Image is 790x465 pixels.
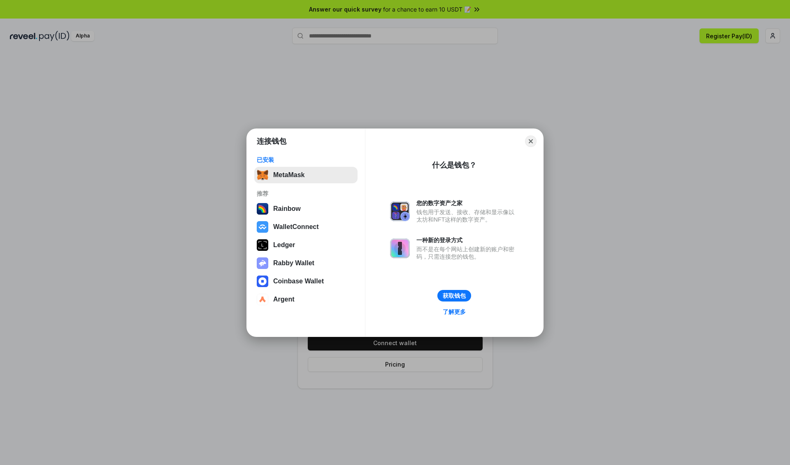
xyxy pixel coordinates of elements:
[273,205,301,213] div: Rainbow
[257,203,268,215] img: svg+xml,%3Csvg%20width%3D%22120%22%20height%3D%22120%22%20viewBox%3D%220%200%20120%20120%22%20fil...
[257,190,355,197] div: 推荐
[416,245,518,260] div: 而不是在每个网站上创建新的账户和密码，只需连接您的钱包。
[443,292,466,299] div: 获取钱包
[437,290,471,301] button: 获取钱包
[254,237,358,253] button: Ledger
[254,291,358,308] button: Argent
[257,136,286,146] h1: 连接钱包
[257,294,268,305] img: svg+xml,%3Csvg%20width%3D%2228%22%20height%3D%2228%22%20viewBox%3D%220%200%2028%2028%22%20fill%3D...
[390,238,410,258] img: svg+xml,%3Csvg%20xmlns%3D%22http%3A%2F%2Fwww.w3.org%2F2000%2Fsvg%22%20fill%3D%22none%22%20viewBox...
[390,201,410,221] img: svg+xml,%3Csvg%20xmlns%3D%22http%3A%2F%2Fwww.w3.org%2F2000%2Fsvg%22%20fill%3D%22none%22%20viewBox...
[273,296,295,303] div: Argent
[273,278,324,285] div: Coinbase Wallet
[257,156,355,164] div: 已安装
[273,241,295,249] div: Ledger
[443,308,466,315] div: 了解更多
[254,273,358,290] button: Coinbase Wallet
[416,236,518,244] div: 一种新的登录方式
[438,306,471,317] a: 了解更多
[254,167,358,183] button: MetaMask
[416,199,518,207] div: 您的数字资产之家
[525,136,537,147] button: Close
[273,171,304,179] div: MetaMask
[273,259,314,267] div: Rabby Wallet
[254,255,358,271] button: Rabby Wallet
[273,223,319,231] div: WalletConnect
[257,276,268,287] img: svg+xml,%3Csvg%20width%3D%2228%22%20height%3D%2228%22%20viewBox%3D%220%200%2028%2028%22%20fill%3D...
[416,208,518,223] div: 钱包用于发送、接收、存储和显示像以太坊和NFT这样的数字资产。
[257,169,268,181] img: svg+xml,%3Csvg%20fill%3D%22none%22%20height%3D%2233%22%20viewBox%3D%220%200%2035%2033%22%20width%...
[254,201,358,217] button: Rainbow
[254,219,358,235] button: WalletConnect
[432,160,476,170] div: 什么是钱包？
[257,257,268,269] img: svg+xml,%3Csvg%20xmlns%3D%22http%3A%2F%2Fwww.w3.org%2F2000%2Fsvg%22%20fill%3D%22none%22%20viewBox...
[257,221,268,233] img: svg+xml,%3Csvg%20width%3D%2228%22%20height%3D%2228%22%20viewBox%3D%220%200%2028%2028%22%20fill%3D...
[257,239,268,251] img: svg+xml,%3Csvg%20xmlns%3D%22http%3A%2F%2Fwww.w3.org%2F2000%2Fsvg%22%20width%3D%2228%22%20height%3...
